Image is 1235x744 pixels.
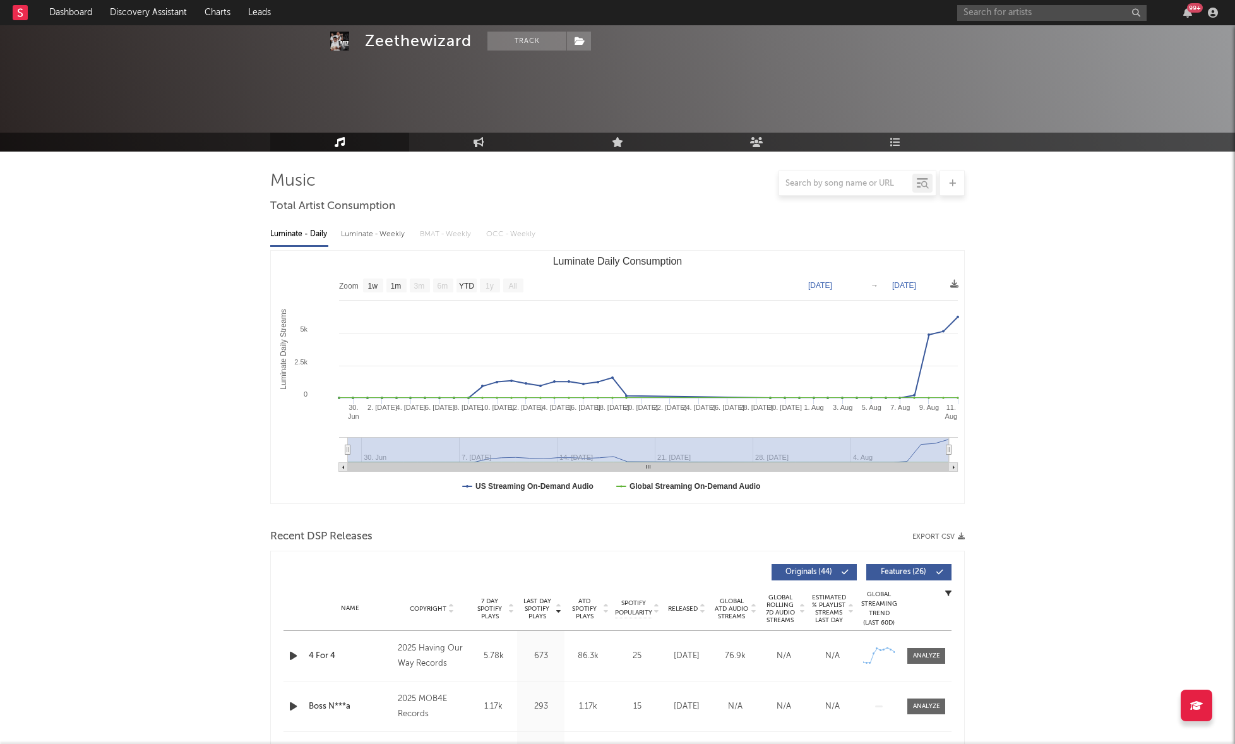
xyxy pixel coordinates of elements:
span: Copyright [410,605,446,613]
button: 99+ [1183,8,1192,18]
text: Global Streaming On-Demand Audio [629,482,761,491]
button: Export CSV [912,533,965,541]
div: Luminate - Weekly [341,224,407,245]
text: → [871,281,878,290]
text: 3m [414,282,425,291]
text: 30. Jun [348,404,359,420]
div: 2025 Having Our Way Records [398,641,467,671]
div: Luminate - Daily [270,224,328,245]
text: 24. [DATE] [682,404,715,411]
text: 18. [DATE] [596,404,629,411]
button: Originals(44) [772,564,857,580]
div: Zeethewizard [365,32,472,51]
text: Zoom [339,282,359,291]
div: N/A [811,700,854,713]
div: Global Streaming Trend (Last 60D) [860,590,898,628]
button: Track [487,32,566,51]
input: Search for artists [957,5,1147,21]
div: 15 [615,700,659,713]
span: Originals ( 44 ) [780,568,838,576]
span: Released [668,605,698,613]
text: YTD [459,282,474,291]
span: Total Artist Consumption [270,199,395,214]
div: 673 [520,650,561,663]
div: 99 + [1187,3,1203,13]
span: Recent DSP Releases [270,529,373,544]
text: [DATE] [808,281,832,290]
text: Luminate Daily Streams [279,309,288,389]
div: 293 [520,700,561,713]
span: Estimated % Playlist Streams Last Day [811,594,846,624]
div: [DATE] [665,700,708,713]
text: 7. Aug [890,404,910,411]
div: 2025 MOB4E Records [398,692,467,722]
text: US Streaming On-Demand Audio [475,482,594,491]
div: 86.3k [568,650,609,663]
div: N/A [763,650,805,663]
text: All [508,282,516,291]
text: 30. [DATE] [768,404,802,411]
text: [DATE] [892,281,916,290]
text: 0 [304,390,307,398]
span: Global ATD Audio Streams [714,597,749,620]
text: 28. [DATE] [739,404,773,411]
span: Features ( 26 ) [874,568,933,576]
text: 16. [DATE] [567,404,600,411]
a: 4 For 4 [309,650,391,663]
text: 11. Aug [945,404,958,420]
text: 12. [DATE] [510,404,543,411]
div: Name [309,604,391,613]
text: 5. Aug [862,404,881,411]
text: 14. [DATE] [538,404,571,411]
text: 10. [DATE] [480,404,514,411]
text: 20. [DATE] [624,404,658,411]
div: 76.9k [714,650,756,663]
text: 2. [DATE] [367,404,397,411]
text: 1w [368,282,378,291]
span: Last Day Spotify Plays [520,597,554,620]
text: 5k [300,325,307,333]
text: 1m [391,282,402,291]
button: Features(26) [866,564,952,580]
text: 6m [438,282,448,291]
div: N/A [811,650,854,663]
text: 1. Aug [804,404,823,411]
div: [DATE] [665,650,708,663]
div: N/A [714,700,756,713]
text: Luminate Daily Consumption [553,256,683,267]
span: 7 Day Spotify Plays [473,597,506,620]
text: 4. [DATE] [397,404,426,411]
input: Search by song name or URL [779,179,912,189]
span: Spotify Popularity [615,599,652,618]
div: 1.17k [568,700,609,713]
span: Global Rolling 7D Audio Streams [763,594,797,624]
text: 22. [DATE] [653,404,687,411]
span: ATD Spotify Plays [568,597,601,620]
text: 9. Aug [919,404,939,411]
div: 5.78k [473,650,514,663]
text: 6. [DATE] [425,404,455,411]
text: 1y [486,282,494,291]
svg: Luminate Daily Consumption [271,251,964,503]
text: 8. [DATE] [454,404,484,411]
div: 25 [615,650,659,663]
text: 3. Aug [833,404,852,411]
div: N/A [763,700,805,713]
div: 1.17k [473,700,514,713]
text: 26. [DATE] [711,404,744,411]
text: 2.5k [294,358,307,366]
